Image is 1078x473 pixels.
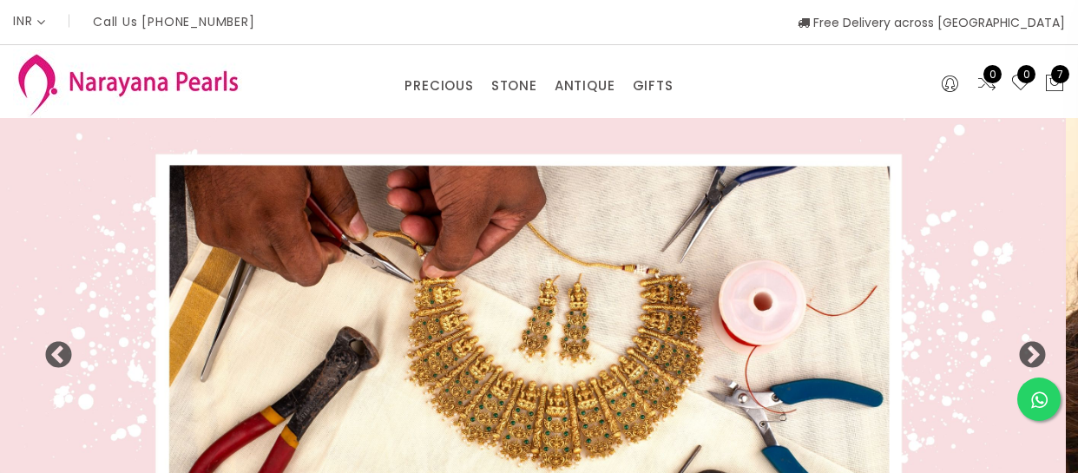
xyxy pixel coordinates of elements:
[1051,65,1069,83] span: 7
[798,14,1065,31] span: Free Delivery across [GEOGRAPHIC_DATA]
[491,73,537,99] a: STONE
[1017,341,1035,358] button: Next
[983,65,1002,83] span: 0
[555,73,615,99] a: ANTIQUE
[93,16,255,28] p: Call Us [PHONE_NUMBER]
[1017,65,1035,83] span: 0
[1010,73,1031,95] a: 0
[1044,73,1065,95] button: 7
[404,73,473,99] a: PRECIOUS
[633,73,674,99] a: GIFTS
[43,341,61,358] button: Previous
[976,73,997,95] a: 0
